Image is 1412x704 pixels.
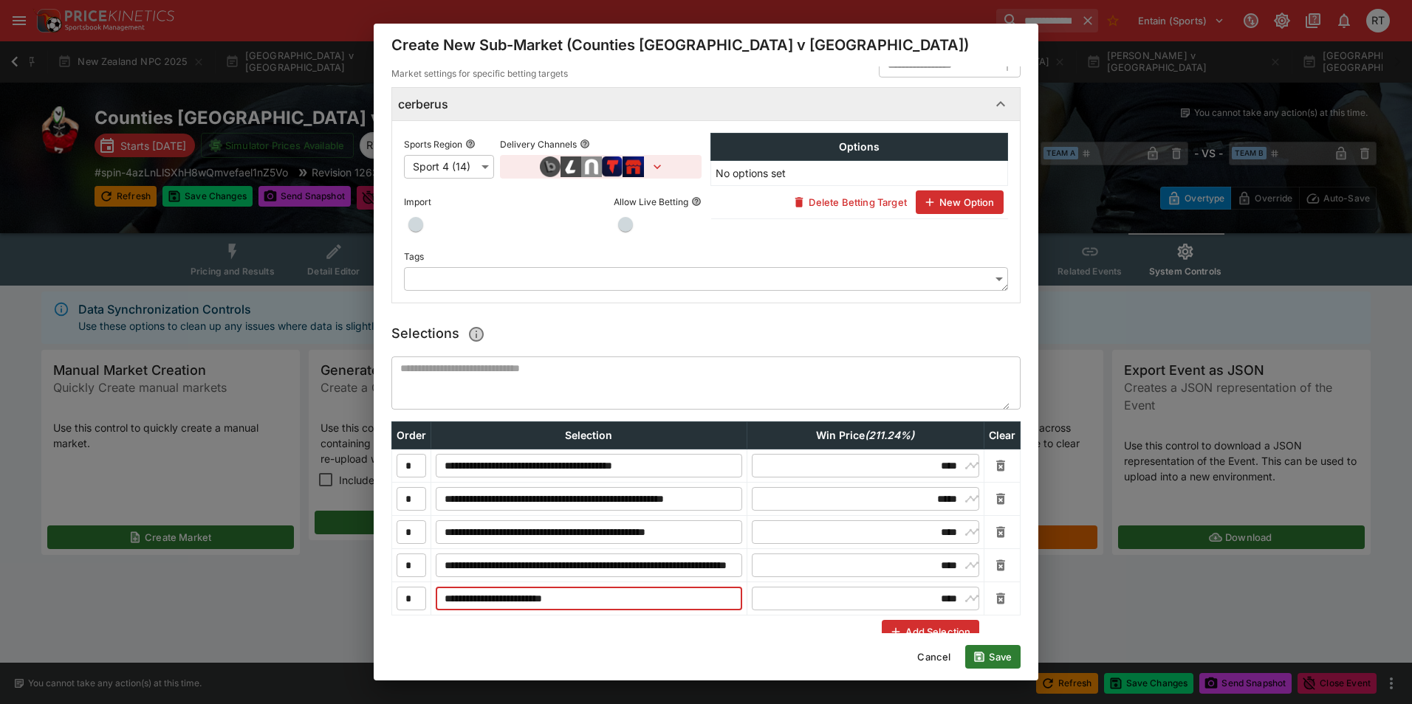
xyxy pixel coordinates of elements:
[398,97,448,112] h6: cerberus
[984,422,1020,449] th: Clear
[561,156,581,177] img: brand
[711,134,1008,161] th: Options
[500,138,577,151] p: Delivery Channels
[404,155,494,179] div: Sport 4 (14)
[747,422,984,449] th: Win Price
[391,321,490,348] h5: Selections
[916,190,1004,214] button: New Option
[404,250,424,263] p: Tags
[431,422,747,449] th: Selection
[580,139,590,149] button: Delivery Channels
[463,321,490,348] button: Paste/Type a csv of selections prices here. When typing, a selection will be created as you creat...
[374,24,1038,66] div: Create New Sub-Market (Counties [GEOGRAPHIC_DATA] v [GEOGRAPHIC_DATA])
[908,645,959,669] button: Cancel
[882,620,979,643] button: Add Selection
[404,138,462,151] p: Sports Region
[392,422,431,449] th: Order
[581,156,602,177] img: brand
[965,645,1021,669] button: Save
[785,190,915,214] button: Delete Betting Target
[691,196,702,207] button: Allow Live Betting
[602,156,623,177] img: brand
[540,156,561,177] img: brand
[711,161,1008,186] td: No options set
[434,196,445,207] button: Import
[391,66,568,81] span: Market settings for specific betting targets
[865,429,914,441] em: ( 211.24 %)
[614,196,688,208] p: Allow Live Betting
[404,196,431,208] p: Import
[623,156,644,177] img: brand
[465,139,476,149] button: Sports Region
